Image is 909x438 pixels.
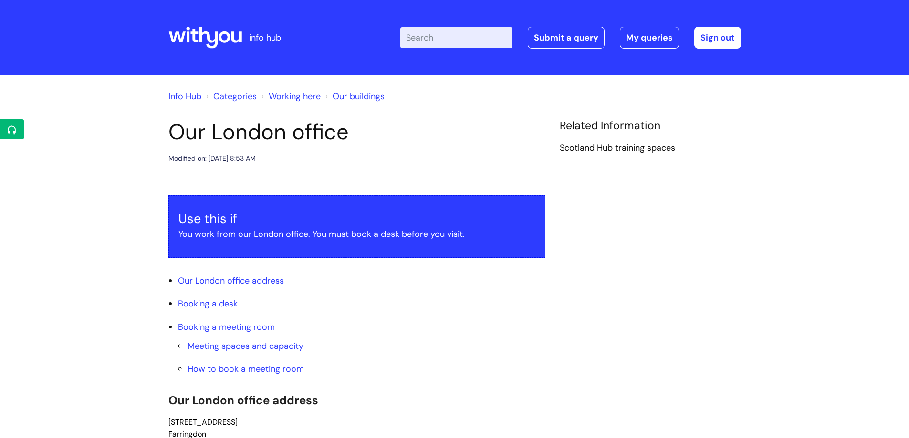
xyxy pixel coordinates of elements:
[269,91,321,102] a: Working here
[168,119,545,145] h1: Our London office
[259,89,321,104] li: Working here
[323,89,385,104] li: Our buildings
[178,275,284,286] a: Our London office address
[188,363,304,375] a: How to book a meeting room
[178,211,535,226] h3: Use this if
[560,119,741,132] h4: Related Information
[400,27,741,49] div: | -
[168,393,318,407] span: Our London office address
[333,91,385,102] a: Our buildings
[620,27,679,49] a: My queries
[694,27,741,49] a: Sign out
[188,340,303,352] a: Meeting spaces and capacity
[213,91,257,102] a: Categories
[178,298,238,309] a: Booking a desk
[560,142,675,154] a: Scotland Hub training spaces
[249,30,281,45] p: info hub
[178,226,535,242] p: You work from our London office. You must book a desk before you visit.
[168,153,256,164] div: Modified on: [DATE] 8:53 AM
[204,89,257,104] li: Solution home
[400,27,512,48] input: Search
[528,27,605,49] a: Submit a query
[178,321,275,333] a: Booking a meeting room
[168,91,201,102] a: Info Hub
